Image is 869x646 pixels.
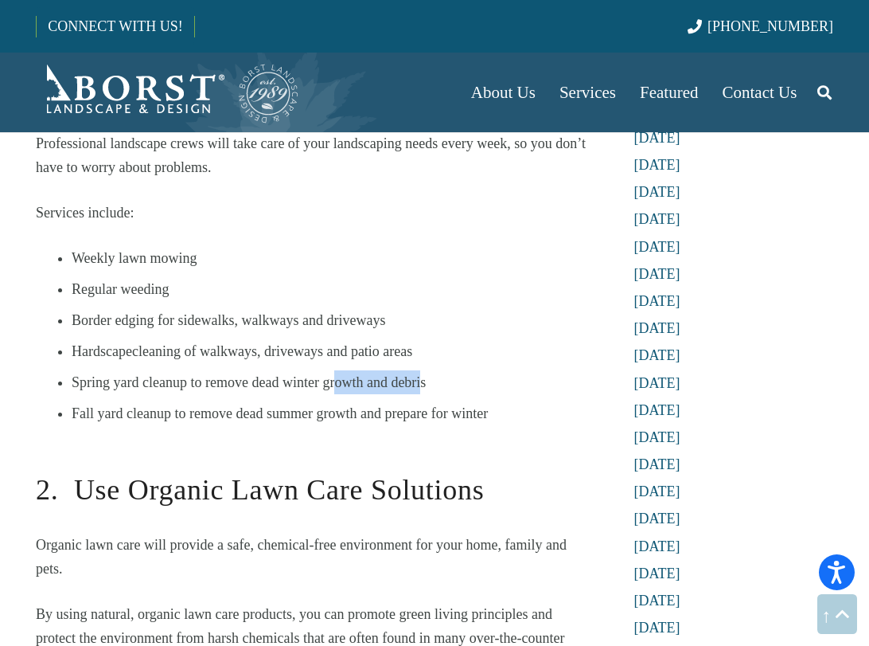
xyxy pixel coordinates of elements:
li: Fall yard cleanup to remove dead summer growth and prepare for winter [72,401,594,425]
a: Back to top [817,594,857,634]
a: [DATE] [633,293,680,309]
p: Professional landscape crews will take care of your landscaping needs every week, so you don’t ha... [36,131,594,179]
span: Services [559,83,616,102]
a: [DATE] [633,538,680,554]
a: Contact Us [711,53,809,132]
a: [DATE] [633,347,680,363]
a: [DATE] [633,184,680,200]
a: [DATE] [633,484,680,499]
h2: 2. Use Organic Lawn Care Solutions [36,447,594,511]
a: [DATE] [633,375,680,391]
li: Spring yard cleanup to remove dead winter growth and debris [72,370,594,394]
a: Featured [628,53,710,132]
a: CONNECT WITH US! [37,7,193,45]
span: About Us [471,83,536,102]
a: [DATE] [633,266,680,282]
a: [DATE] [633,130,680,146]
a: [DATE] [633,566,680,581]
a: [DATE] [633,593,680,609]
a: [PHONE_NUMBER] [688,18,833,34]
a: [DATE] [633,620,680,636]
li: cleaning of walkways, driveways and patio areas [72,339,594,363]
a: [DATE] [633,456,680,472]
a: [DATE] [633,239,680,255]
a: [DATE] [633,511,680,527]
a: Services [548,53,628,132]
a: [DATE] [633,157,680,173]
p: Organic lawn care will provide a safe, chemical-free environment for your home, family and pets. [36,533,594,581]
a: About Us [459,53,548,132]
span: Hardscape [72,343,132,359]
li: Regular weeding [72,277,594,301]
a: Chest Logo [36,61,300,124]
a: [DATE] [633,320,680,336]
span: Featured [640,83,698,102]
li: Border edging for sidewalks, walkways and driveways [72,308,594,332]
span: [PHONE_NUMBER] [707,18,833,34]
a: [DATE] [633,402,680,418]
li: Weekly lawn mowing [72,246,594,270]
a: [DATE] [633,429,680,445]
span: Contact Us [723,83,797,102]
a: [DATE] [633,211,680,227]
a: Search [809,72,840,112]
p: Services include: [36,201,594,225]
